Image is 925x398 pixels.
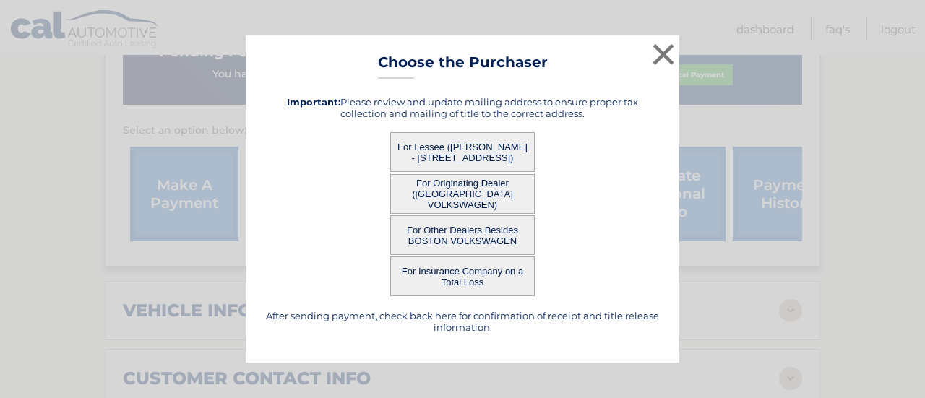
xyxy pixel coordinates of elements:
button: For Originating Dealer ([GEOGRAPHIC_DATA] VOLKSWAGEN) [390,174,535,214]
button: For Other Dealers Besides BOSTON VOLKSWAGEN [390,215,535,255]
h5: Please review and update mailing address to ensure proper tax collection and mailing of title to ... [264,96,661,119]
strong: Important: [287,96,340,108]
button: For Lessee ([PERSON_NAME] - [STREET_ADDRESS]) [390,132,535,172]
button: × [649,40,678,69]
button: For Insurance Company on a Total Loss [390,256,535,296]
h5: After sending payment, check back here for confirmation of receipt and title release information. [264,310,661,333]
h3: Choose the Purchaser [378,53,548,79]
